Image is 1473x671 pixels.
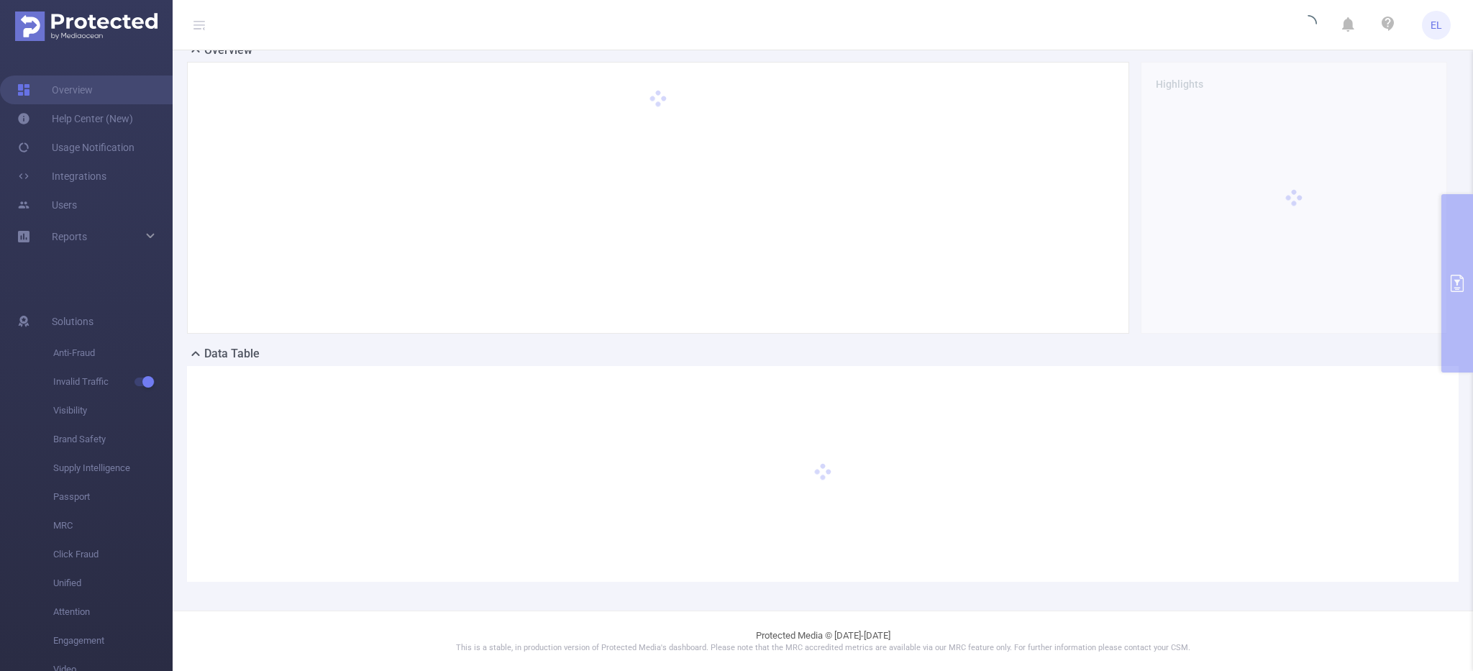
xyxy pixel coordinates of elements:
[53,454,173,483] span: Supply Intelligence
[17,191,77,219] a: Users
[52,231,87,242] span: Reports
[17,133,134,162] a: Usage Notification
[53,483,173,511] span: Passport
[53,540,173,569] span: Click Fraud
[53,511,173,540] span: MRC
[53,598,173,626] span: Attention
[204,42,252,59] h2: Overview
[53,569,173,598] span: Unified
[15,12,158,41] img: Protected Media
[17,162,106,191] a: Integrations
[204,345,260,362] h2: Data Table
[1300,15,1317,35] i: icon: loading
[53,339,173,368] span: Anti-Fraud
[53,368,173,396] span: Invalid Traffic
[53,396,173,425] span: Visibility
[52,222,87,251] a: Reports
[53,626,173,655] span: Engagement
[53,425,173,454] span: Brand Safety
[1431,11,1442,40] span: EL
[52,307,94,336] span: Solutions
[17,104,133,133] a: Help Center (New)
[209,642,1437,654] p: This is a stable, in production version of Protected Media's dashboard. Please note that the MRC ...
[17,76,93,104] a: Overview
